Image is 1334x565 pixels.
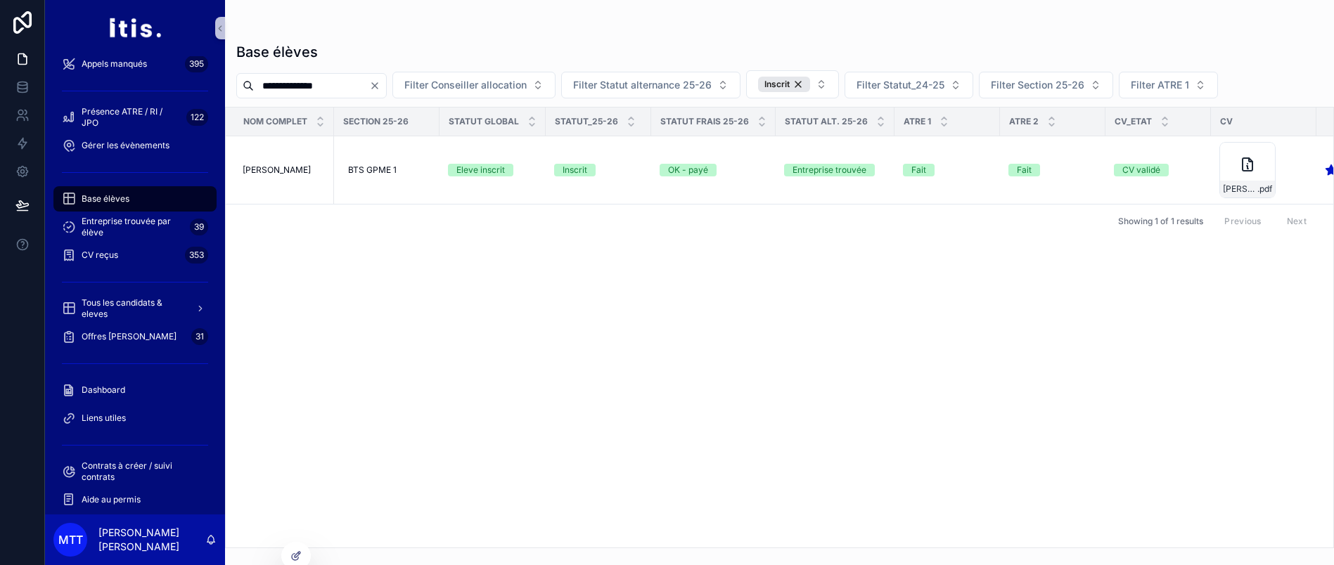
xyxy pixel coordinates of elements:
[53,296,217,321] a: Tous les candidats & eleves
[785,116,868,127] span: Statut alt. 25-26
[53,459,217,484] a: Contrats à créer / suivi contrats
[82,331,177,342] span: Offres [PERSON_NAME]
[456,164,505,176] div: Eleve inscrit
[793,164,866,176] div: Entreprise trouvée
[1009,116,1039,127] span: ATRE 2
[758,77,810,92] button: Unselect INSCRIT
[82,58,147,70] span: Appels manqués
[342,159,431,181] a: BTS GPME 1
[191,328,208,345] div: 31
[82,297,184,320] span: Tous les candidats & eleves
[82,249,118,261] span: CV reçus
[991,78,1084,92] span: Filter Section 25-26
[561,72,740,98] button: Select Button
[660,116,749,127] span: Statut frais 25-26
[857,78,944,92] span: Filter Statut_24-25
[98,526,205,554] p: [PERSON_NAME] [PERSON_NAME]
[668,164,708,176] div: OK - payé
[660,164,767,176] a: OK - payé
[45,56,225,514] div: scrollable content
[573,78,712,92] span: Filter Statut alternance 25-26
[53,214,217,240] a: Entreprise trouvée par élève39
[392,72,556,98] button: Select Button
[186,109,208,126] div: 122
[1219,142,1308,198] a: [PERSON_NAME].pdf
[82,413,126,424] span: Liens utiles
[1257,183,1272,195] span: .pdf
[243,116,307,127] span: Nom complet
[904,116,931,127] span: ATRE 1
[1017,164,1032,176] div: Fait
[108,17,161,39] img: App logo
[243,164,311,176] span: [PERSON_NAME]
[449,116,519,127] span: Statut global
[185,56,208,72] div: 395
[82,384,125,396] span: Dashboard
[555,116,618,127] span: Statut_25-26
[845,72,973,98] button: Select Button
[1122,164,1160,176] div: CV validé
[758,77,810,92] div: Inscrit
[53,133,217,158] a: Gérer les évènements
[1114,164,1202,176] a: CV validé
[53,377,217,403] a: Dashboard
[53,51,217,77] a: Appels manqués395
[82,216,184,238] span: Entreprise trouvée par élève
[82,494,141,505] span: Aide au permis
[82,460,203,483] span: Contrats à créer / suivi contrats
[1118,216,1203,227] span: Showing 1 of 1 results
[979,72,1113,98] button: Select Button
[1115,116,1152,127] span: CV_etat
[448,164,537,176] a: Eleve inscrit
[1220,116,1233,127] span: CV
[53,405,217,431] a: Liens utiles
[1008,164,1097,176] a: Fait
[369,80,386,91] button: Clear
[82,140,169,151] span: Gérer les évènements
[53,242,217,268] a: CV reçus353
[348,164,397,176] span: BTS GPME 1
[903,164,992,176] a: Fait
[243,164,326,176] a: [PERSON_NAME]
[190,219,208,235] div: 39
[53,487,217,512] a: Aide au permis
[1223,183,1257,195] span: [PERSON_NAME]
[563,164,587,176] div: Inscrit
[185,247,208,264] div: 353
[746,70,839,98] button: Select Button
[404,78,527,92] span: Filter Conseiller allocation
[784,164,886,176] a: Entreprise trouvée
[343,116,409,127] span: Section 25-26
[58,531,83,548] span: MTT
[53,105,217,130] a: Présence ATRE / RI / JPO122
[53,186,217,212] a: Base élèves
[1131,78,1189,92] span: Filter ATRE 1
[53,324,217,349] a: Offres [PERSON_NAME]31
[82,193,129,204] span: Base élèves
[911,164,926,176] div: Fait
[554,164,643,176] a: Inscrit
[82,106,181,129] span: Présence ATRE / RI / JPO
[236,42,318,62] h1: Base élèves
[1119,72,1218,98] button: Select Button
